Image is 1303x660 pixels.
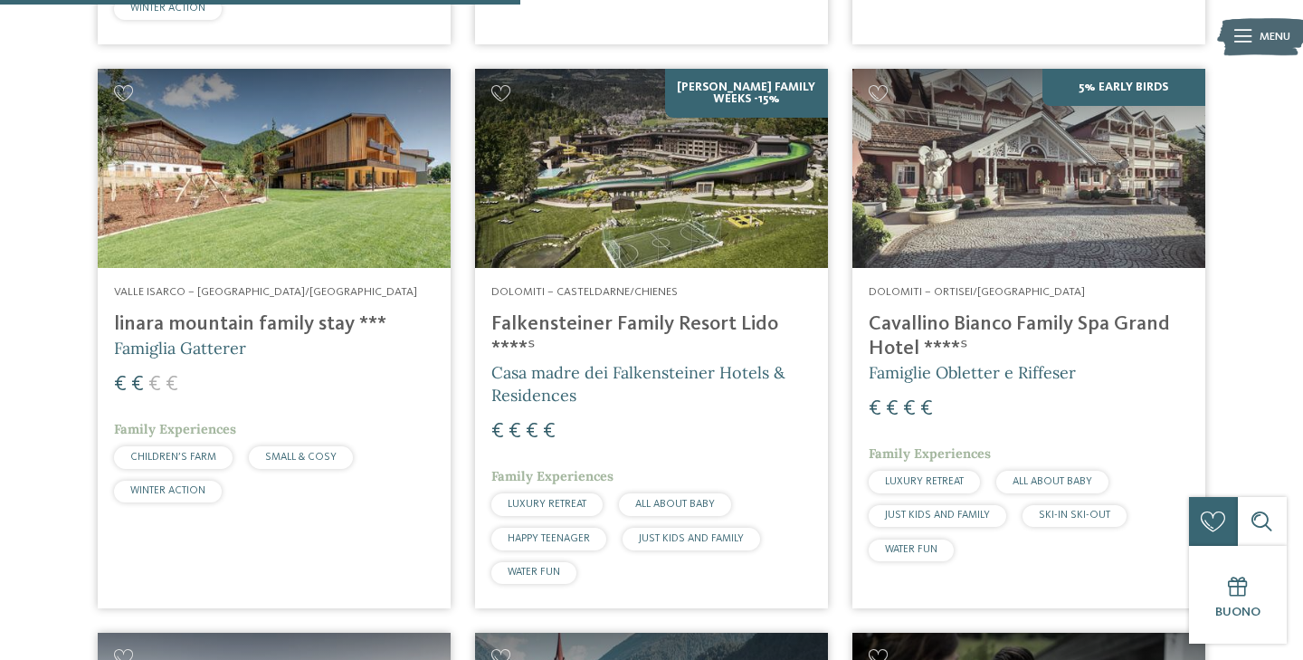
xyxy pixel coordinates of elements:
[508,499,586,510] span: LUXURY RETREAT
[635,499,715,510] span: ALL ABOUT BABY
[508,567,560,578] span: WATER FUN
[852,69,1205,267] img: Family Spa Grand Hotel Cavallino Bianco ****ˢ
[114,312,434,337] h4: linara mountain family stay ***
[886,398,899,420] span: €
[130,452,216,463] span: CHILDREN’S FARM
[920,398,933,420] span: €
[869,445,991,462] span: Family Experiences
[114,374,127,396] span: €
[869,398,881,420] span: €
[491,468,613,484] span: Family Experiences
[491,421,504,443] span: €
[130,485,205,496] span: WINTER ACTION
[543,421,556,443] span: €
[491,312,812,361] h4: Falkensteiner Family Resort Lido ****ˢ
[491,362,785,406] span: Casa madre dei Falkensteiner Hotels & Residences
[852,69,1205,608] a: Cercate un hotel per famiglie? Qui troverete solo i migliori! 5% Early Birds Dolomiti – Ortisei/[...
[885,476,964,487] span: LUXURY RETREAT
[475,69,828,608] a: Cercate un hotel per famiglie? Qui troverete solo i migliori! [PERSON_NAME] Family Weeks -15% Dol...
[131,374,144,396] span: €
[639,533,744,544] span: JUST KIDS AND FAMILY
[1189,546,1287,644] a: Buono
[526,421,538,443] span: €
[1039,510,1110,521] span: SKI-IN SKI-OUT
[475,69,828,267] img: Cercate un hotel per famiglie? Qui troverete solo i migliori!
[1215,606,1260,618] span: Buono
[509,421,521,443] span: €
[885,544,937,555] span: WATER FUN
[869,312,1189,361] h4: Cavallino Bianco Family Spa Grand Hotel ****ˢ
[1013,476,1092,487] span: ALL ABOUT BABY
[491,286,678,298] span: Dolomiti – Casteldarne/Chienes
[869,362,1076,383] span: Famiglie Obletter e Riffeser
[114,338,246,359] span: Famiglia Gatterer
[114,421,236,437] span: Family Experiences
[869,286,1085,298] span: Dolomiti – Ortisei/[GEOGRAPHIC_DATA]
[130,3,205,14] span: WINTER ACTION
[508,533,590,544] span: HAPPY TEENAGER
[903,398,916,420] span: €
[885,510,990,521] span: JUST KIDS AND FAMILY
[148,374,161,396] span: €
[265,452,337,463] span: SMALL & COSY
[98,69,451,608] a: Cercate un hotel per famiglie? Qui troverete solo i migliori! Valle Isarco – [GEOGRAPHIC_DATA]/[G...
[114,286,417,298] span: Valle Isarco – [GEOGRAPHIC_DATA]/[GEOGRAPHIC_DATA]
[166,374,178,396] span: €
[98,69,451,267] img: Cercate un hotel per famiglie? Qui troverete solo i migliori!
